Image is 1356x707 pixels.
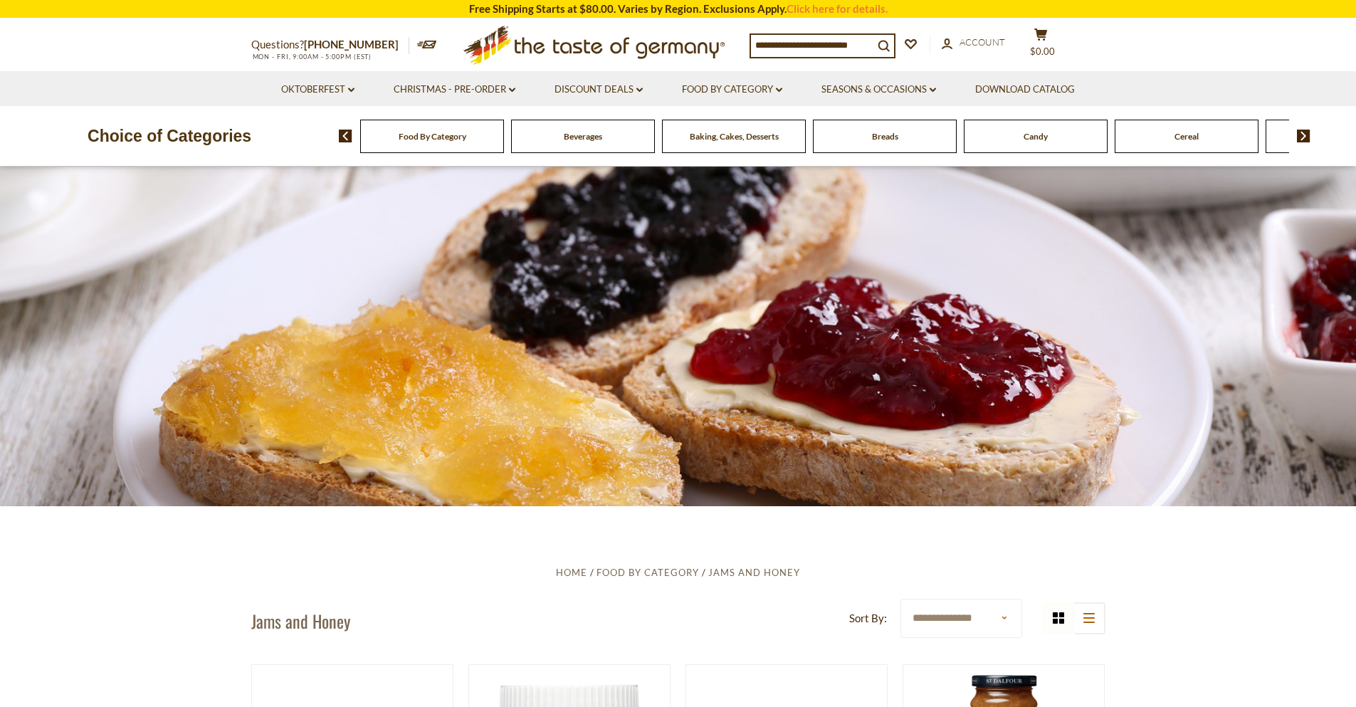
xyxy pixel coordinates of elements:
[787,2,888,15] a: Click here for details.
[975,82,1075,98] a: Download Catalog
[849,609,887,627] label: Sort By:
[1024,131,1048,142] a: Candy
[394,82,515,98] a: Christmas - PRE-ORDER
[596,567,699,578] a: Food By Category
[708,567,800,578] a: Jams and Honey
[942,35,1005,51] a: Account
[564,131,602,142] a: Beverages
[872,131,898,142] a: Breads
[251,610,350,632] h1: Jams and Honey
[690,131,779,142] a: Baking, Cakes, Desserts
[556,567,587,578] a: Home
[1174,131,1199,142] a: Cereal
[281,82,354,98] a: Oktoberfest
[251,53,372,61] span: MON - FRI, 9:00AM - 5:00PM (EST)
[821,82,936,98] a: Seasons & Occasions
[682,82,782,98] a: Food By Category
[251,36,409,54] p: Questions?
[555,82,643,98] a: Discount Deals
[1030,46,1055,57] span: $0.00
[960,36,1005,48] span: Account
[1297,130,1310,142] img: next arrow
[304,38,399,51] a: [PHONE_NUMBER]
[399,131,466,142] a: Food By Category
[339,130,352,142] img: previous arrow
[1020,28,1063,63] button: $0.00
